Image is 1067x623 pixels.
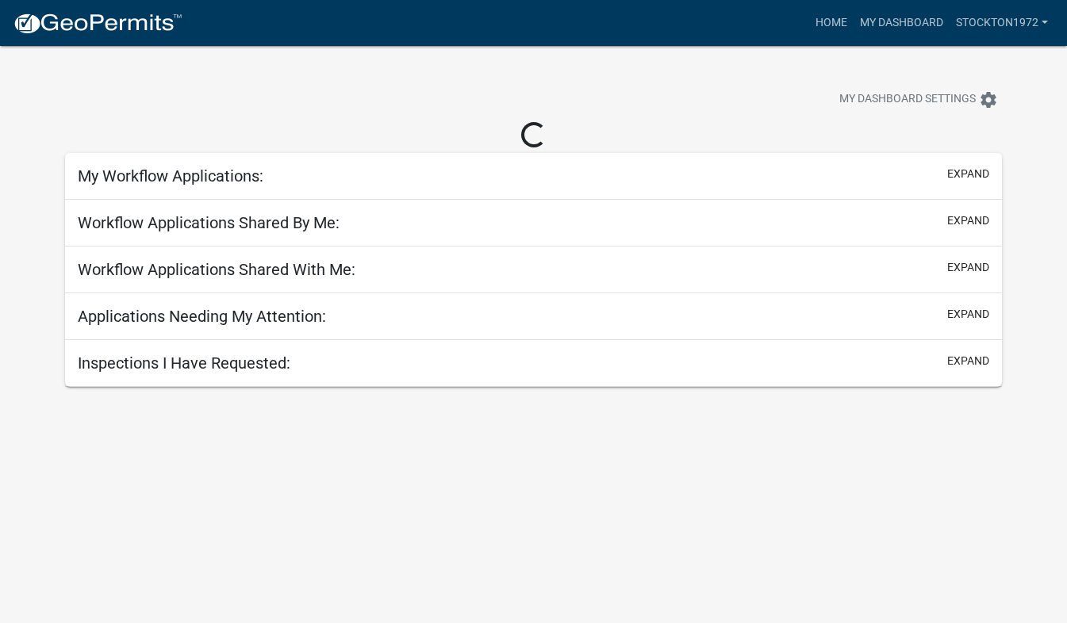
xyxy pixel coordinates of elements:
a: Home [809,8,854,38]
a: My Dashboard [854,8,950,38]
button: expand [947,259,989,276]
button: expand [947,166,989,182]
button: expand [947,306,989,323]
h5: Workflow Applications Shared By Me: [78,213,340,232]
h5: Workflow Applications Shared With Me: [78,260,355,279]
button: expand [947,353,989,369]
button: My Dashboard Settingssettings [827,84,1011,115]
i: settings [979,90,998,109]
h5: Inspections I Have Requested: [78,354,290,373]
h5: My Workflow Applications: [78,166,263,185]
a: Stockton1972 [950,8,1054,38]
h5: Applications Needing My Attention: [78,307,326,326]
span: My Dashboard Settings [839,90,976,109]
button: expand [947,212,989,229]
